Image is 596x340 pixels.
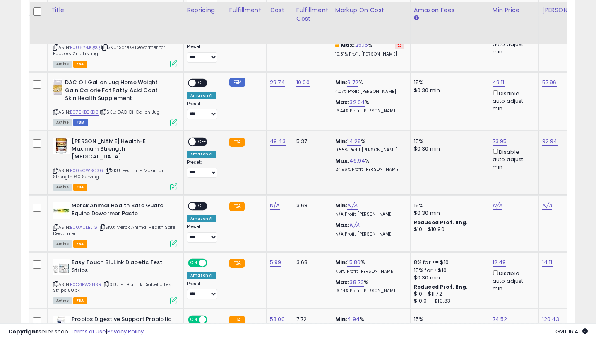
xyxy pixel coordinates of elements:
a: 32.04 [349,98,365,107]
small: FBM [229,78,245,87]
div: 3.68 [296,202,325,209]
a: N/A [542,202,552,210]
b: Min: [335,315,348,323]
a: 57.96 [542,78,557,87]
span: | SKU: Merck Animal Health Safe Dewormer [53,224,175,236]
a: 10.00 [296,78,310,87]
th: The percentage added to the cost of goods (COGS) that forms the calculator for Min & Max prices. [332,2,410,44]
span: FBM [73,119,88,126]
span: ON [189,260,199,267]
img: 51TCnBQkgpL._SL40_.jpg [53,138,70,154]
p: 9.55% Profit [PERSON_NAME] [335,147,404,153]
b: Max: [335,157,350,165]
div: $10.01 - $10.83 [414,298,483,305]
div: Amazon AI [187,92,216,99]
a: B00A0LBL1G [70,224,97,231]
div: 5.37 [296,138,325,145]
div: Preset: [187,44,219,63]
p: N/A Profit [PERSON_NAME] [335,211,404,217]
a: 4.94 [347,315,360,323]
b: [PERSON_NAME] Health-E Maximum Strength [MEDICAL_DATA] [72,138,172,163]
small: FBA [229,316,245,325]
p: 16.44% Profit [PERSON_NAME] [335,108,404,114]
b: Min: [335,78,348,86]
div: Disable auto adjust min [493,89,532,113]
span: All listings currently available for purchase on Amazon [53,119,72,126]
a: 38.73 [349,278,364,287]
b: Max: [335,278,350,286]
div: Cost [270,6,289,15]
a: 49.43 [270,137,286,146]
b: Merck Animal Health Safe Guard Equine Dewormer Paste [72,202,172,219]
a: N/A [270,202,280,210]
a: 14.11 [542,258,553,267]
span: | SKU: Safe G Dewormer for Puppies 2nd Listing [53,44,165,56]
div: % [335,259,404,274]
div: ASIN: [53,79,177,125]
b: DAC Oil Gallon Jug Horse Weight Gain Calorie Fat Fatty Acid Coat Skin Health Supplement [65,79,166,104]
p: 10.51% Profit [PERSON_NAME] [335,51,404,57]
div: Preset: [187,224,219,243]
div: 15% [414,79,483,86]
div: Fulfillment [229,6,263,15]
a: 120.43 [542,315,559,323]
div: Preset: [187,160,219,178]
div: % [335,41,404,57]
small: FBA [229,138,245,147]
div: % [335,79,404,94]
a: 73.95 [493,137,507,146]
div: % [335,138,404,153]
a: 25.15 [355,41,368,49]
span: OFF [196,203,209,210]
a: 53.00 [270,315,285,323]
div: 15% [414,316,483,323]
span: FBA [73,184,87,191]
p: 4.07% Profit [PERSON_NAME] [335,89,404,95]
small: FBA [229,259,245,268]
div: Fulfillment Cost [296,6,328,23]
b: Max: [335,221,350,229]
b: Min: [335,137,348,145]
span: OFF [196,138,209,145]
div: ASIN: [53,202,177,246]
div: Amazon Fees [414,6,485,15]
span: All listings currently available for purchase on Amazon [53,297,72,304]
div: seller snap | | [8,328,144,336]
a: 12.49 [493,258,506,267]
img: 414mk4mKLmL._SL40_.jpg [53,79,63,95]
b: Max: [341,41,355,49]
div: $10 - $11.72 [414,291,483,298]
b: Max: [335,98,350,106]
div: 3.68 [296,259,325,266]
a: Privacy Policy [107,328,144,335]
a: 92.94 [542,137,558,146]
a: 49.11 [493,78,505,87]
img: 41dadtJYsYL._SL40_.jpg [53,202,70,219]
div: ASIN: [53,259,177,303]
span: | SKU: Health-E Maximum Strength 60 Serving [53,167,166,180]
div: Amazon AI [187,215,216,222]
div: Title [51,6,180,15]
span: 2025-08-10 16:41 GMT [555,328,588,335]
div: Amazon AI [187,151,216,158]
a: 29.74 [270,78,285,87]
a: 5.99 [270,258,281,267]
div: 15% [414,138,483,145]
b: Reduced Prof. Rng. [414,219,468,226]
img: 51Zqdg2EvuL._SL40_.jpg [53,259,70,275]
a: B07SKBSKD3 [70,109,99,116]
p: 24.96% Profit [PERSON_NAME] [335,167,404,172]
span: | SKU: DAC Oil Gallon Jug [100,109,160,115]
div: [PERSON_NAME] [542,6,591,15]
a: B008Y4JQXQ [70,44,100,51]
div: Preset: [187,101,219,120]
div: Disable auto adjust min [493,269,532,293]
span: FBA [73,297,87,304]
span: All listings currently available for purchase on Amazon [53,240,72,248]
div: 7.72 [296,316,325,323]
b: Easy Touch BluLink Diabetic Test Strips [72,259,172,276]
span: FBA [73,240,87,248]
b: Min: [335,258,348,266]
a: N/A [349,221,359,229]
a: 46.94 [349,157,365,165]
